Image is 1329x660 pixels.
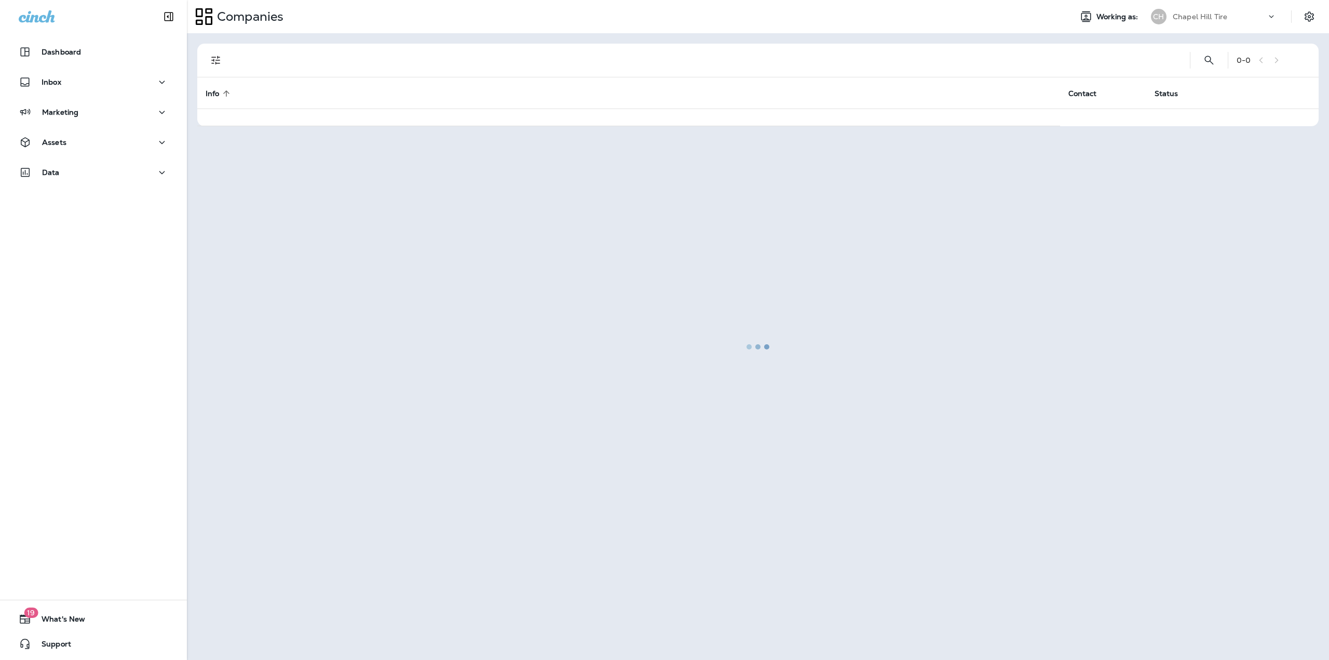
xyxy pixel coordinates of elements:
[42,168,60,177] p: Data
[1173,12,1227,21] p: Chapel Hill Tire
[154,6,183,27] button: Collapse Sidebar
[42,48,81,56] p: Dashboard
[42,108,78,116] p: Marketing
[31,640,71,652] span: Support
[42,138,66,146] p: Assets
[24,608,38,618] span: 19
[1096,12,1141,21] span: Working as:
[1300,7,1319,26] button: Settings
[42,78,61,86] p: Inbox
[31,615,85,627] span: What's New
[10,42,177,62] button: Dashboard
[10,102,177,123] button: Marketing
[10,162,177,183] button: Data
[10,609,177,629] button: 19What's New
[10,634,177,654] button: Support
[213,9,283,24] p: Companies
[10,72,177,92] button: Inbox
[10,132,177,153] button: Assets
[1151,9,1167,24] div: CH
